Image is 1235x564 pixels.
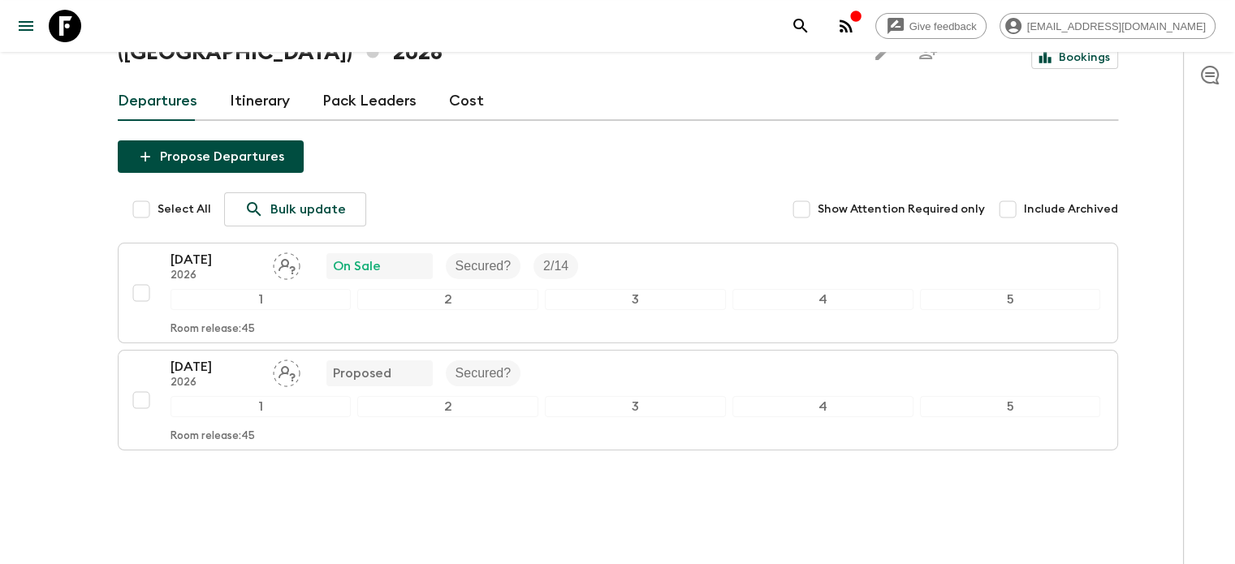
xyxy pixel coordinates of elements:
div: [EMAIL_ADDRESS][DOMAIN_NAME] [1000,13,1216,39]
p: [DATE] [171,357,260,377]
span: Assign pack leader [273,364,300,377]
span: Give feedback [900,20,986,32]
p: On Sale [333,256,381,276]
div: 2 [357,289,538,310]
div: Secured? [446,253,521,279]
span: Show Attention Required only [818,201,985,217]
div: Secured? [446,360,521,386]
p: Secured? [456,256,512,276]
div: Trip Fill [533,253,578,279]
span: [EMAIL_ADDRESS][DOMAIN_NAME] [1018,20,1215,32]
div: 4 [732,289,913,310]
div: 3 [545,289,726,310]
p: 2026 [171,377,260,390]
button: Edit this itinerary [866,37,899,69]
p: 2 / 14 [543,256,568,276]
a: Cost [449,82,484,121]
p: Bulk update [270,200,346,219]
div: 1 [171,289,352,310]
button: [DATE]2026Assign pack leaderOn SaleSecured?Trip Fill12345Room release:45 [118,243,1118,343]
span: Include Archived [1024,201,1118,217]
p: 2026 [171,269,260,282]
div: 5 [920,289,1101,310]
div: 4 [732,396,913,417]
button: [DATE]2026Assign pack leaderProposedSecured?12345Room release:45 [118,350,1118,450]
p: [DATE] [171,250,260,269]
p: Secured? [456,364,512,383]
a: Pack Leaders [322,82,417,121]
button: search adventures [784,10,817,42]
p: Room release: 45 [171,323,255,336]
span: Assign pack leader [273,257,300,270]
a: Departures [118,82,197,121]
span: Share this itinerary [912,37,944,69]
a: Bulk update [224,192,366,226]
p: Room release: 45 [171,430,255,443]
div: 1 [171,396,352,417]
p: Proposed [333,364,391,383]
button: menu [10,10,42,42]
a: Itinerary [230,82,290,121]
div: 2 [357,396,538,417]
div: 5 [920,396,1101,417]
a: Bookings [1031,46,1118,69]
div: 3 [545,396,726,417]
button: Propose Departures [118,140,304,173]
span: Select All [158,201,211,217]
a: Give feedback [875,13,987,39]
